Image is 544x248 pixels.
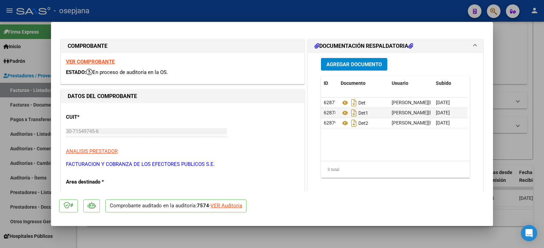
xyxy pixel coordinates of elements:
[210,202,242,210] div: VER Auditoría
[308,53,483,194] div: DOCUMENTACIÓN RESPALDATORIA
[341,80,365,86] span: Documento
[66,148,118,154] span: ANALISIS PRESTADOR
[389,76,433,91] datatable-header-cell: Usuario
[436,100,450,105] span: [DATE]
[66,59,115,65] a: VER COMPROBANTE
[324,100,337,105] span: 62877
[66,160,299,168] p: FACTURACION Y COBRANZA DE LOS EFECTORES PUBLICOS S.E.
[197,203,209,209] strong: 7574
[324,80,328,86] span: ID
[314,42,413,50] h1: DOCUMENTACIÓN RESPALDATORIA
[68,93,137,99] strong: DATOS DEL COMPROBANTE
[324,120,337,126] span: 62879
[436,120,450,126] span: [DATE]
[321,76,338,91] datatable-header-cell: ID
[338,76,389,91] datatable-header-cell: Documento
[66,178,136,186] p: Area destinado *
[350,97,358,108] i: Descargar documento
[350,118,358,129] i: Descargar documento
[433,76,467,91] datatable-header-cell: Subido
[341,110,368,116] span: Det1
[321,161,470,178] div: 3 total
[308,39,483,53] mat-expansion-panel-header: DOCUMENTACIÓN RESPALDATORIA
[341,120,368,126] span: Det2
[467,76,501,91] datatable-header-cell: Acción
[392,80,408,86] span: Usuario
[86,69,168,75] span: En proceso de auditoría en la OS.
[324,110,337,115] span: 62878
[66,69,86,75] span: ESTADO:
[436,80,451,86] span: Subido
[66,113,136,121] p: CUIT
[521,225,537,241] div: Open Intercom Messenger
[68,43,107,49] strong: COMPROBANTE
[321,58,387,71] button: Agregar Documento
[341,100,365,106] span: Det
[350,108,358,118] i: Descargar documento
[105,199,247,213] p: Comprobante auditado en la auditoría: -
[436,110,450,115] span: [DATE]
[326,61,382,68] span: Agregar Documento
